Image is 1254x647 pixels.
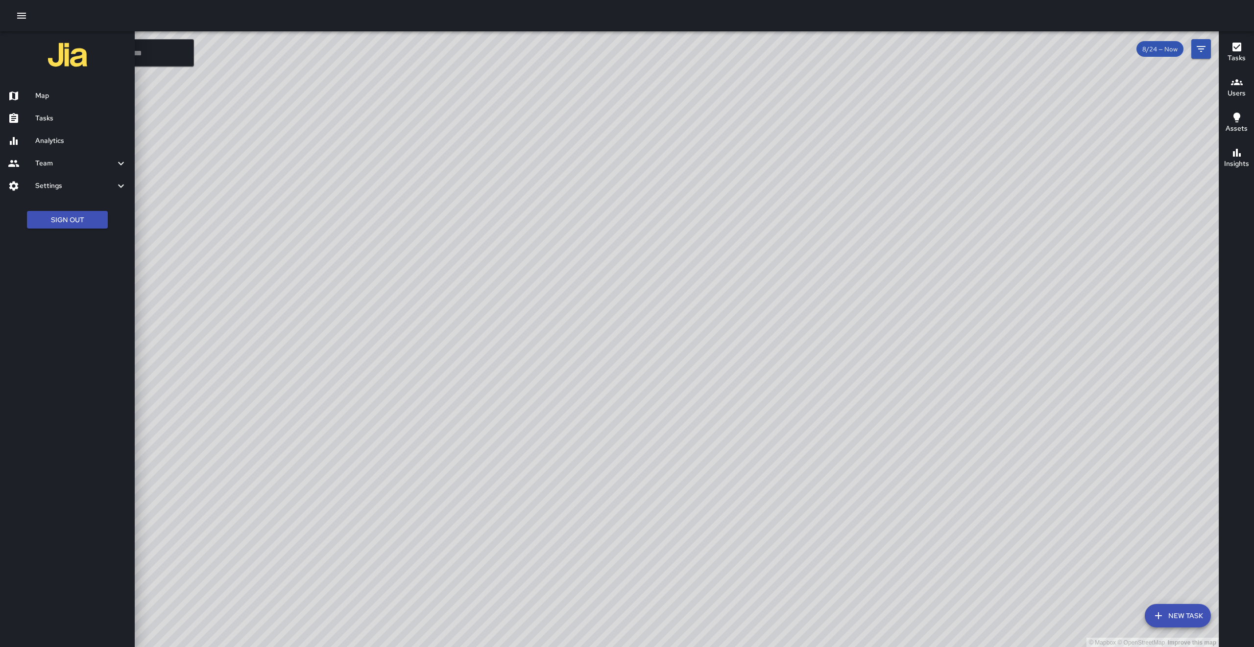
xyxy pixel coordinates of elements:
h6: Tasks [1228,53,1246,64]
h6: Team [35,158,115,169]
h6: Users [1228,88,1246,99]
button: Sign Out [27,211,108,229]
h6: Tasks [35,113,127,124]
img: jia-logo [48,35,87,74]
h6: Analytics [35,136,127,146]
h6: Map [35,91,127,101]
button: New Task [1145,604,1211,627]
h6: Assets [1226,123,1248,134]
h6: Settings [35,181,115,191]
h6: Insights [1224,159,1249,169]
